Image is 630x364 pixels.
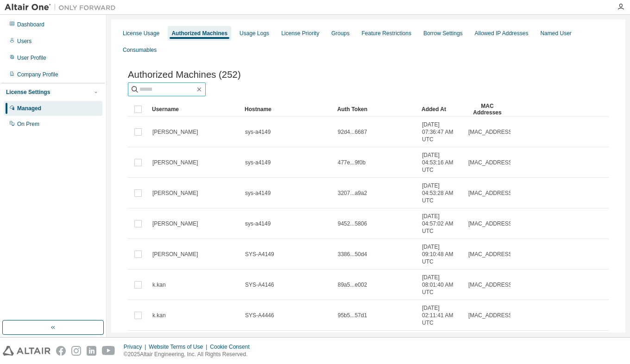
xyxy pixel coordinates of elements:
[245,159,271,166] span: sys-a4149
[152,189,198,197] span: [PERSON_NAME]
[17,21,44,28] div: Dashboard
[468,220,514,227] span: [MAC_ADDRESS]
[468,189,514,197] span: [MAC_ADDRESS]
[17,71,58,78] div: Company Profile
[152,312,166,319] span: k.kan
[422,213,460,235] span: [DATE] 04:57:02 AM UTC
[468,312,514,319] span: [MAC_ADDRESS]
[468,251,514,258] span: [MAC_ADDRESS]
[71,346,81,356] img: instagram.svg
[337,102,414,117] div: Auth Token
[87,346,96,356] img: linkedin.svg
[422,151,460,174] span: [DATE] 04:53:16 AM UTC
[245,251,274,258] span: SYS-A4149
[152,159,198,166] span: [PERSON_NAME]
[245,312,274,319] span: SYS-A4446
[423,30,463,37] div: Borrow Settings
[245,128,271,136] span: sys-a4149
[468,128,514,136] span: [MAC_ADDRESS]
[338,281,367,289] span: 89a5...e002
[5,3,120,12] img: Altair One
[422,243,460,265] span: [DATE] 09:10:48 AM UTC
[152,251,198,258] span: [PERSON_NAME]
[245,220,271,227] span: sys-a4149
[540,30,571,37] div: Named User
[6,88,50,96] div: License Settings
[171,30,227,37] div: Authorized Machines
[245,189,271,197] span: sys-a4149
[17,120,39,128] div: On Prem
[152,102,237,117] div: Username
[422,121,460,143] span: [DATE] 07:36:47 AM UTC
[3,346,50,356] img: altair_logo.svg
[338,251,367,258] span: 3386...50d4
[149,343,210,351] div: Website Terms of Use
[152,128,198,136] span: [PERSON_NAME]
[338,189,367,197] span: 3207...a9a2
[475,30,529,37] div: Allowed IP Addresses
[331,30,349,37] div: Groups
[422,182,460,204] span: [DATE] 04:53:28 AM UTC
[338,128,367,136] span: 92d4...6687
[152,281,166,289] span: k.kan
[338,312,367,319] span: 95b5...57d1
[468,102,507,117] div: MAC Addresses
[123,30,159,37] div: License Usage
[245,281,274,289] span: SYS-A4146
[239,30,269,37] div: Usage Logs
[338,220,367,227] span: 9452...5806
[124,351,255,358] p: © 2025 Altair Engineering, Inc. All Rights Reserved.
[152,220,198,227] span: [PERSON_NAME]
[124,343,149,351] div: Privacy
[281,30,319,37] div: License Priority
[245,102,330,117] div: Hostname
[17,105,41,112] div: Managed
[210,343,255,351] div: Cookie Consent
[422,304,460,326] span: [DATE] 02:11:41 AM UTC
[422,274,460,296] span: [DATE] 08:01:40 AM UTC
[17,54,46,62] div: User Profile
[123,46,157,54] div: Consumables
[362,30,411,37] div: Feature Restrictions
[17,38,31,45] div: Users
[338,159,365,166] span: 477e...9f0b
[102,346,115,356] img: youtube.svg
[422,102,460,117] div: Added At
[56,346,66,356] img: facebook.svg
[468,281,514,289] span: [MAC_ADDRESS]
[128,69,241,80] span: Authorized Machines (252)
[468,159,514,166] span: [MAC_ADDRESS]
